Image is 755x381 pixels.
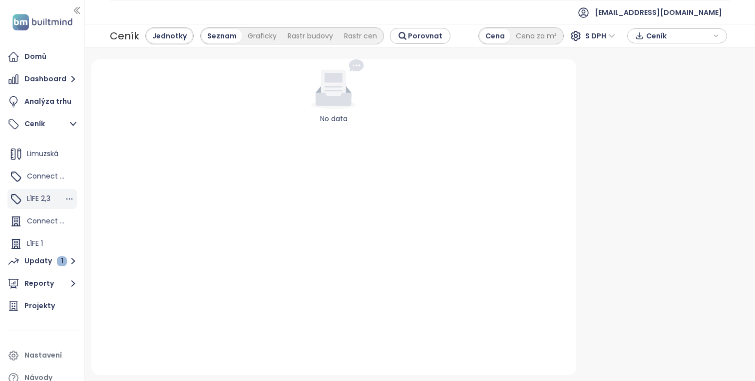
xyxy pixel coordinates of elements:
[282,29,339,43] div: Rastr budovy
[242,29,282,43] div: Graficky
[5,296,79,316] a: Projekty
[27,216,117,226] span: Connect Vršovice 1,2,3,4,6
[24,300,55,312] div: Projekty
[147,29,192,43] div: Jednotky
[390,28,450,44] button: Porovnat
[24,95,71,108] div: Analýza trhu
[110,27,139,45] div: Ceník
[27,193,50,203] span: L1FE 2,3
[5,114,79,134] button: Ceník
[585,28,615,43] span: S DPH
[480,29,510,43] div: Cena
[7,144,77,164] div: Limuzská
[7,211,77,231] div: Connect Vršovice 1,2,3,4,6
[57,256,67,266] div: 1
[595,0,722,24] span: [EMAIL_ADDRESS][DOMAIN_NAME]
[7,167,77,187] div: Connect Vršovice 5,7,8,9
[7,189,77,209] div: L1FE 2,3
[95,113,573,124] div: No data
[5,69,79,89] button: Dashboard
[339,29,382,43] div: Rastr cen
[5,251,79,271] button: Updaty 1
[633,28,722,43] div: button
[5,274,79,294] button: Reporty
[7,234,77,254] div: L1FE 1
[9,12,75,32] img: logo
[27,171,113,181] span: Connect Vršovice 5,7,8,9
[24,349,62,362] div: Nastavení
[5,92,79,112] a: Analýza trhu
[510,29,562,43] div: Cena za m²
[202,29,242,43] div: Seznam
[27,238,43,248] span: L1FE 1
[27,149,58,159] span: Limuzská
[646,28,711,43] span: Ceník
[408,30,442,41] span: Porovnat
[5,47,79,67] a: Domů
[24,50,46,63] div: Domů
[24,255,67,267] div: Updaty
[5,346,79,366] a: Nastavení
